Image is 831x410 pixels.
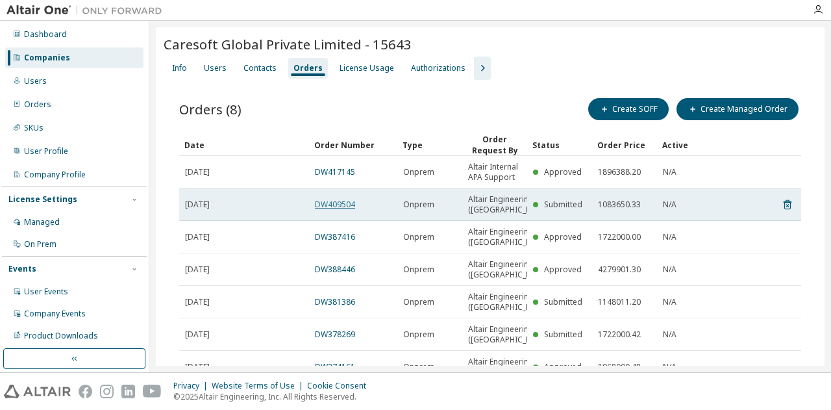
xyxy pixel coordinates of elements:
div: Product Downloads [24,331,98,341]
span: Submitted [544,199,582,210]
a: DW388446 [315,264,355,275]
span: [DATE] [185,232,210,242]
div: Orders [293,63,323,73]
div: Order Price [597,135,652,155]
div: Company Profile [24,170,86,180]
img: facebook.svg [79,385,92,398]
div: Orders [24,99,51,110]
a: DW387416 [315,231,355,242]
div: SKUs [24,123,43,133]
img: altair_logo.svg [4,385,71,398]
a: DW417145 [315,166,355,177]
span: 1722000.42 [598,329,641,340]
button: Create Managed Order [676,98,799,120]
div: Status [532,135,587,155]
span: Onprem [403,167,434,177]
div: Contacts [243,63,277,73]
span: Onprem [403,297,434,307]
span: Altair Engineering ([GEOGRAPHIC_DATA]) [468,292,551,313]
span: Onprem [403,329,434,340]
span: [DATE] [185,329,210,340]
div: License Settings [8,194,77,205]
span: 1083650.33 [598,199,641,210]
span: [DATE] [185,199,210,210]
div: Cookie Consent [307,381,374,391]
div: License Usage [340,63,394,73]
span: Onprem [403,362,434,372]
span: Approved [544,231,582,242]
img: linkedin.svg [121,385,135,398]
div: Order Request By [467,134,522,156]
img: instagram.svg [100,385,114,398]
span: 1896388.20 [598,167,641,177]
span: 4279901.30 [598,264,641,275]
img: Altair One [6,4,169,17]
span: [DATE] [185,297,210,307]
span: 1148011.20 [598,297,641,307]
a: DW378269 [315,329,355,340]
div: Privacy [173,381,212,391]
span: Approved [544,264,582,275]
span: N/A [663,329,676,340]
div: Users [24,76,47,86]
span: Onprem [403,264,434,275]
div: Users [204,63,227,73]
div: Order Number [314,135,392,155]
span: N/A [663,167,676,177]
span: N/A [663,264,676,275]
div: Date [184,135,304,155]
span: 1968000.48 [598,362,641,372]
span: Altair Engineering ([GEOGRAPHIC_DATA]) [468,324,551,345]
div: User Events [24,287,68,297]
span: 1722000.00 [598,232,641,242]
span: Orders (8) [179,100,242,118]
div: Type [403,135,457,155]
span: Altair Engineering ([GEOGRAPHIC_DATA]) [468,194,551,215]
span: Onprem [403,232,434,242]
span: Submitted [544,296,582,307]
button: Create SOFF [588,98,669,120]
a: DW374161 [315,361,355,372]
div: On Prem [24,239,56,250]
div: Company Events [24,309,86,319]
span: Altair Internal APA Support [468,162,521,183]
div: Managed [24,217,60,227]
span: [DATE] [185,264,210,275]
span: N/A [663,232,676,242]
p: © 2025 Altair Engineering, Inc. All Rights Reserved. [173,391,374,402]
div: Authorizations [411,63,465,73]
span: [DATE] [185,362,210,372]
span: Approved [544,361,582,372]
span: N/A [663,297,676,307]
span: Onprem [403,199,434,210]
span: N/A [663,199,676,210]
div: Dashboard [24,29,67,40]
span: Altair Engineering ([GEOGRAPHIC_DATA]) [468,227,551,248]
a: DW409504 [315,199,355,210]
span: Caresoft Global Private Limited - 15643 [164,35,412,53]
div: User Profile [24,146,68,157]
span: [DATE] [185,167,210,177]
div: Companies [24,53,70,63]
div: Events [8,264,36,274]
a: DW381386 [315,296,355,307]
span: Altair Engineering ([GEOGRAPHIC_DATA]) [468,259,551,280]
div: Active [662,135,717,155]
span: Approved [544,166,582,177]
img: youtube.svg [143,385,162,398]
div: Info [172,63,187,73]
span: Submitted [544,329,582,340]
div: Website Terms of Use [212,381,307,391]
span: Altair Engineering ([GEOGRAPHIC_DATA]) [468,357,551,378]
span: N/A [663,362,676,372]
